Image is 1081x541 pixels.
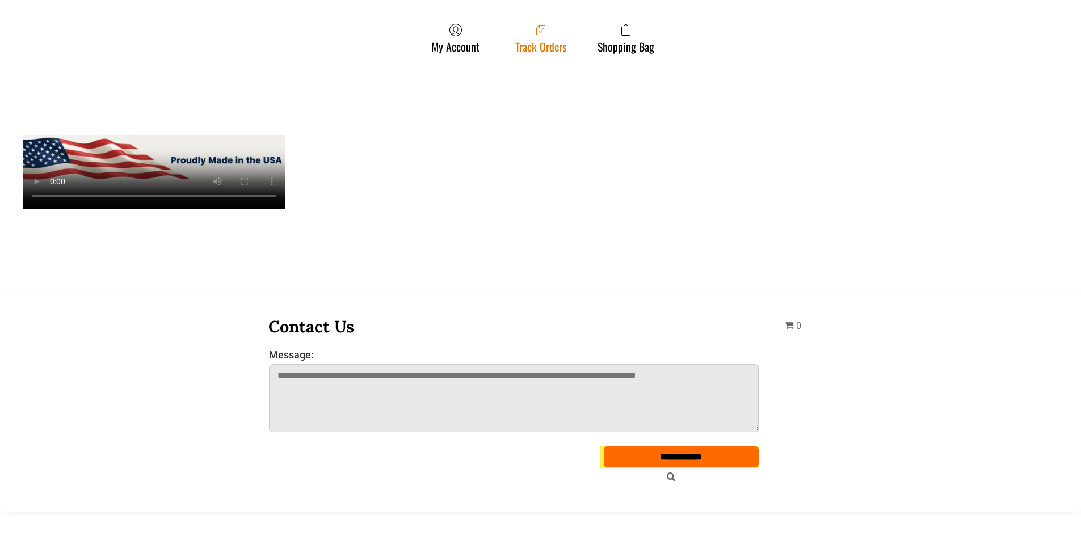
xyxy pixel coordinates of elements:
[796,320,801,331] span: 0
[592,23,660,53] a: Shopping Bag
[269,349,759,361] label: Message:
[510,23,572,53] a: Track Orders
[268,316,760,337] h3: Contact Us
[426,23,485,53] a: My Account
